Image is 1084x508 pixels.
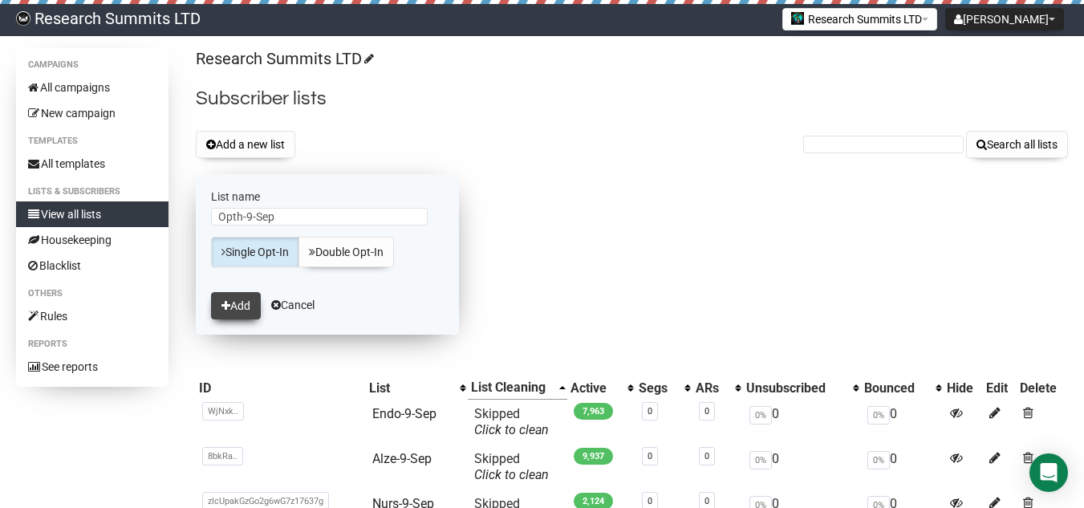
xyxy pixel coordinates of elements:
[1029,453,1068,492] div: Open Intercom Messenger
[372,406,436,421] a: Endo-9-Sep
[199,380,363,396] div: ID
[366,376,468,400] th: List: No sort applied, activate to apply an ascending sort
[692,376,743,400] th: ARs: No sort applied, activate to apply an ascending sort
[16,132,168,151] li: Templates
[468,376,567,400] th: List Cleaning: Ascending sort applied, activate to apply a descending sort
[639,380,676,396] div: Segs
[696,380,727,396] div: ARs
[474,451,549,482] span: Skipped
[16,75,168,100] a: All campaigns
[1017,376,1068,400] th: Delete: No sort applied, sorting is disabled
[567,376,635,400] th: Active: No sort applied, activate to apply an ascending sort
[1020,380,1065,396] div: Delete
[867,451,890,469] span: 0%
[16,11,30,26] img: bccbfd5974049ef095ce3c15df0eef5a
[16,354,168,380] a: See reports
[861,376,944,400] th: Bounced: No sort applied, activate to apply an ascending sort
[864,380,928,396] div: Bounced
[16,303,168,329] a: Rules
[648,451,652,461] a: 0
[16,253,168,278] a: Blacklist
[749,451,772,469] span: 0%
[474,467,549,482] a: Click to clean
[743,400,860,445] td: 0
[782,8,937,30] button: Research Summits LTD
[648,496,652,506] a: 0
[196,131,295,158] button: Add a new list
[16,284,168,303] li: Others
[861,400,944,445] td: 0
[16,182,168,201] li: Lists & subscribers
[861,445,944,490] td: 0
[211,237,299,267] a: Single Opt-In
[945,8,1064,30] button: [PERSON_NAME]
[202,402,244,421] span: WjNxk..
[983,376,1017,400] th: Edit: No sort applied, sorting is disabled
[271,299,315,311] a: Cancel
[574,448,613,465] span: 9,937
[298,237,394,267] a: Double Opt-In
[16,201,168,227] a: View all lists
[746,380,844,396] div: Unsubscribed
[743,376,860,400] th: Unsubscribed: No sort applied, activate to apply an ascending sort
[211,208,428,226] input: The name of your new list
[16,55,168,75] li: Campaigns
[570,380,619,396] div: Active
[471,380,551,396] div: List Cleaning
[867,406,890,425] span: 0%
[372,451,432,466] a: Alze-9-Sep
[202,447,243,465] span: 8bkRa..
[574,403,613,420] span: 7,963
[196,84,1068,113] h2: Subscriber lists
[369,380,452,396] div: List
[16,151,168,177] a: All templates
[944,376,983,400] th: Hide: No sort applied, sorting is disabled
[986,380,1013,396] div: Edit
[474,422,549,437] a: Click to clean
[211,189,444,204] label: List name
[743,445,860,490] td: 0
[211,292,261,319] button: Add
[196,49,371,68] a: Research Summits LTD
[16,335,168,354] li: Reports
[704,496,709,506] a: 0
[648,406,652,417] a: 0
[196,376,366,400] th: ID: No sort applied, sorting is disabled
[966,131,1068,158] button: Search all lists
[749,406,772,425] span: 0%
[947,380,980,396] div: Hide
[791,12,804,25] img: 2.jpg
[704,406,709,417] a: 0
[635,376,692,400] th: Segs: No sort applied, activate to apply an ascending sort
[474,406,549,437] span: Skipped
[16,227,168,253] a: Housekeeping
[704,451,709,461] a: 0
[16,100,168,126] a: New campaign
